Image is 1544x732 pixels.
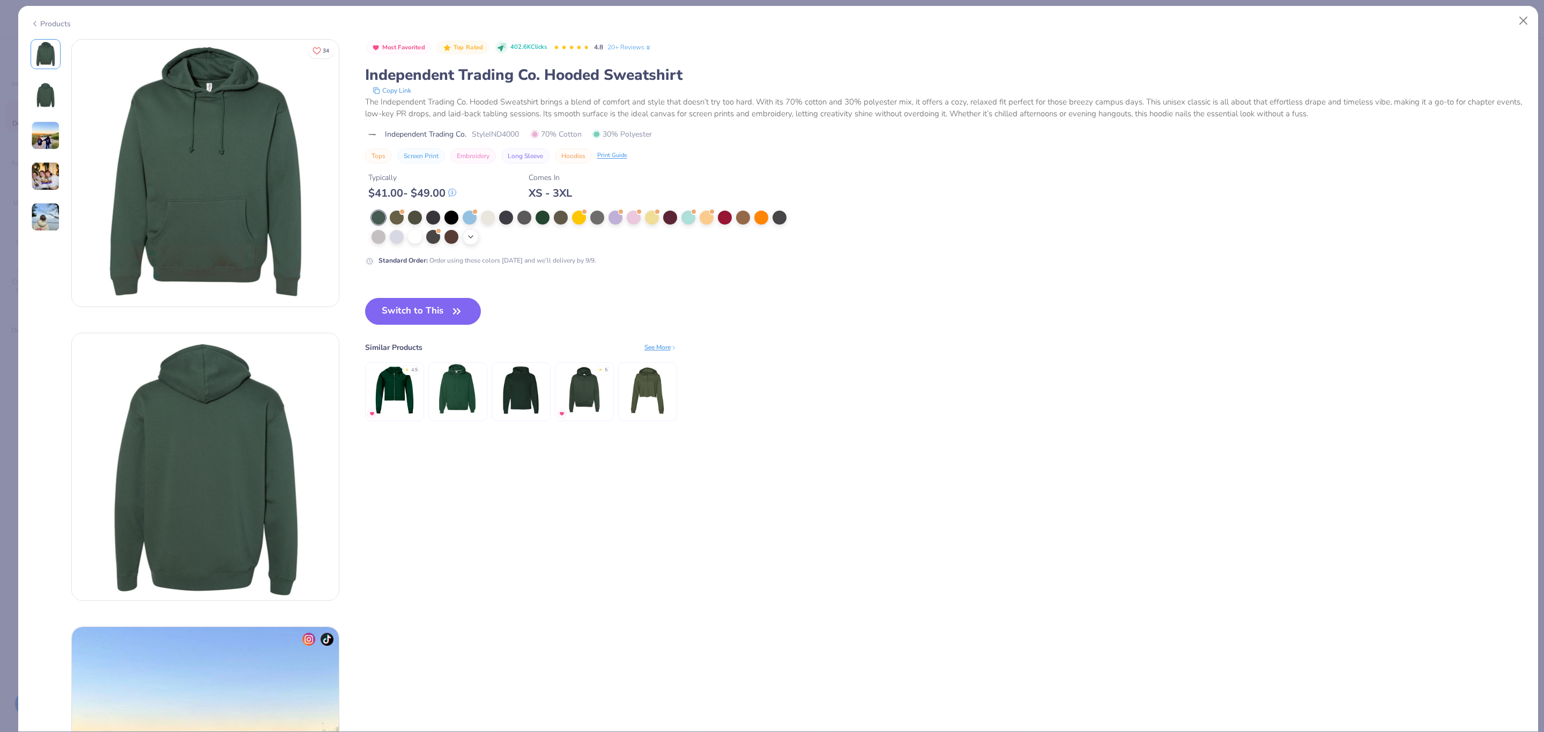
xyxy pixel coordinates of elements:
button: Tops [365,148,392,163]
div: Order using these colors [DATE] and we’ll delivery by 9/9. [378,256,596,265]
div: 4.8 Stars [553,39,590,56]
div: Similar Products [365,342,422,353]
div: 5 [605,367,607,374]
img: Back [33,82,58,108]
img: Front [72,40,339,307]
div: $ 41.00 - $ 49.00 [368,186,456,200]
img: MostFav.gif [369,410,375,417]
img: Champion Adult 9 Oz. Double Dry Eco Pullover Hood [559,364,610,415]
span: 34 [323,48,329,54]
div: Products [31,18,71,29]
img: brand logo [365,130,380,139]
img: tiktok-icon.png [321,633,333,646]
span: 70% Cotton [531,129,582,140]
button: Long Sleeve [501,148,550,163]
div: ★ [405,367,409,371]
img: Top Rated sort [443,43,451,52]
span: Top Rated [454,44,484,50]
img: Bella + Canvas Ladies' Cropped Fleece Hoodie [622,364,673,415]
img: Most Favorited sort [372,43,380,52]
span: Independent Trading Co. [385,129,466,140]
img: MostFav.gif [559,410,565,417]
button: Close [1513,11,1534,31]
img: User generated content [31,162,60,191]
button: Embroidery [450,148,496,163]
div: Print Guide [597,151,627,160]
button: Badge Button [366,41,431,55]
span: 402.6K Clicks [510,43,547,52]
img: Back [72,333,339,600]
img: insta-icon.png [302,633,315,646]
img: User generated content [31,121,60,150]
button: Like [308,43,334,58]
div: Independent Trading Co. Hooded Sweatshirt [365,65,1526,85]
strong: Standard Order : [378,256,428,265]
span: 30% Polyester [592,129,652,140]
div: 4.5 [411,367,418,374]
img: Front [33,41,58,67]
img: User generated content [31,203,60,231]
a: 20+ Reviews [607,42,652,52]
span: 4.8 [594,43,603,51]
div: XS - 3XL [529,186,572,200]
div: See More [644,342,677,352]
img: Fresh Prints Spring St Ladies Zip Up Hoodie [369,364,420,415]
span: Most Favorited [382,44,425,50]
div: Typically [368,172,456,183]
img: Jerzees Super Sweats Nublend® Hooded Sweatshirt [495,364,546,415]
div: The Independent Trading Co. Hooded Sweatshirt brings a blend of comfort and style that doesn’t tr... [365,96,1526,120]
button: Screen Print [397,148,445,163]
button: Badge Button [437,41,488,55]
img: Russell Athletic Russell Athletic Unisex Dri-Power® Hooded Sweatshirt [432,364,483,415]
span: Style IND4000 [472,129,519,140]
button: copy to clipboard [369,85,414,96]
button: Hoodies [555,148,592,163]
div: ★ [598,367,603,371]
button: Switch to This [365,298,481,325]
div: Comes In [529,172,572,183]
